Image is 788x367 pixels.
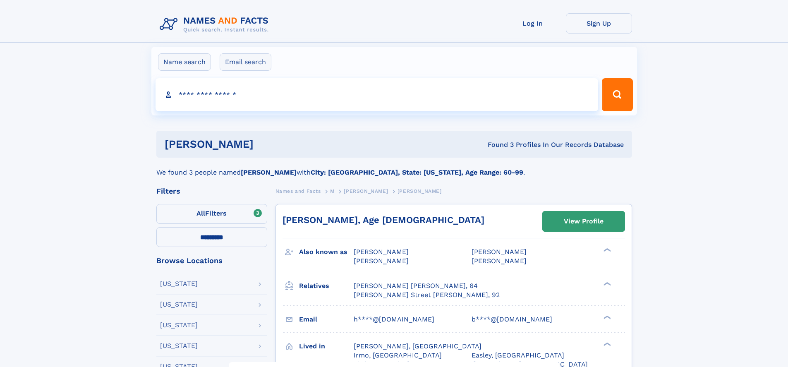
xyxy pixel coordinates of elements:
[220,53,271,71] label: Email search
[344,188,388,194] span: [PERSON_NAME]
[354,342,481,350] span: [PERSON_NAME], [GEOGRAPHIC_DATA]
[156,187,267,195] div: Filters
[156,257,267,264] div: Browse Locations
[275,186,321,196] a: Names and Facts
[472,248,527,256] span: [PERSON_NAME]
[601,281,611,286] div: ❯
[472,257,527,265] span: [PERSON_NAME]
[601,341,611,347] div: ❯
[160,322,198,329] div: [US_STATE]
[602,78,632,111] button: Search Button
[354,351,442,359] span: Irmo, [GEOGRAPHIC_DATA]
[543,211,625,231] a: View Profile
[196,209,205,217] span: All
[344,186,388,196] a: [PERSON_NAME]
[156,13,275,36] img: Logo Names and Facts
[160,301,198,308] div: [US_STATE]
[601,247,611,253] div: ❯
[165,139,371,149] h1: [PERSON_NAME]
[354,248,409,256] span: [PERSON_NAME]
[354,257,409,265] span: [PERSON_NAME]
[299,312,354,326] h3: Email
[371,140,624,149] div: Found 3 Profiles In Our Records Database
[566,13,632,34] a: Sign Up
[160,343,198,349] div: [US_STATE]
[156,158,632,178] div: We found 3 people named with .
[472,351,564,359] span: Easley, [GEOGRAPHIC_DATA]
[160,281,198,287] div: [US_STATE]
[354,281,478,290] a: [PERSON_NAME] [PERSON_NAME], 64
[299,279,354,293] h3: Relatives
[299,339,354,353] h3: Lived in
[354,290,500,300] a: [PERSON_NAME] Street [PERSON_NAME], 92
[156,78,599,111] input: search input
[601,314,611,320] div: ❯
[158,53,211,71] label: Name search
[156,204,267,224] label: Filters
[330,186,335,196] a: M
[283,215,484,225] a: [PERSON_NAME], Age [DEMOGRAPHIC_DATA]
[500,13,566,34] a: Log In
[311,168,523,176] b: City: [GEOGRAPHIC_DATA], State: [US_STATE], Age Range: 60-99
[241,168,297,176] b: [PERSON_NAME]
[398,188,442,194] span: [PERSON_NAME]
[299,245,354,259] h3: Also known as
[564,212,604,231] div: View Profile
[330,188,335,194] span: M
